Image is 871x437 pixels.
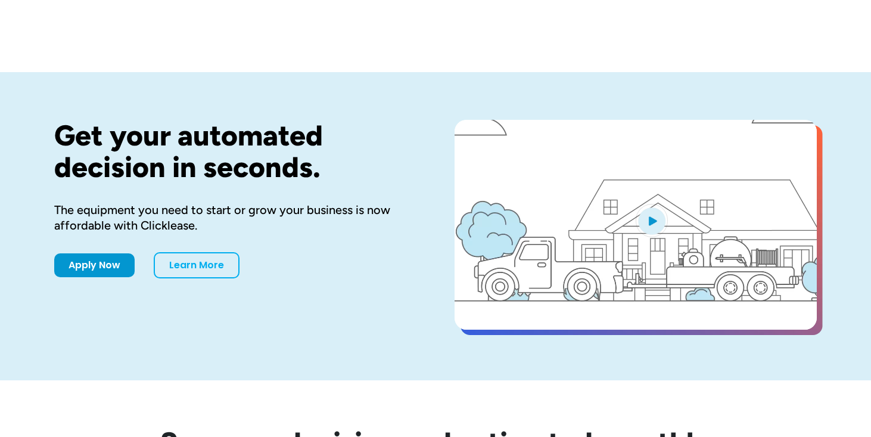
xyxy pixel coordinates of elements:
h1: Get your automated decision in seconds. [54,120,416,183]
a: Apply Now [54,253,135,277]
a: Learn More [154,252,239,278]
div: The equipment you need to start or grow your business is now affordable with Clicklease. [54,202,416,233]
a: open lightbox [455,120,817,330]
img: Blue play button logo on a light blue circular background [636,204,668,237]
